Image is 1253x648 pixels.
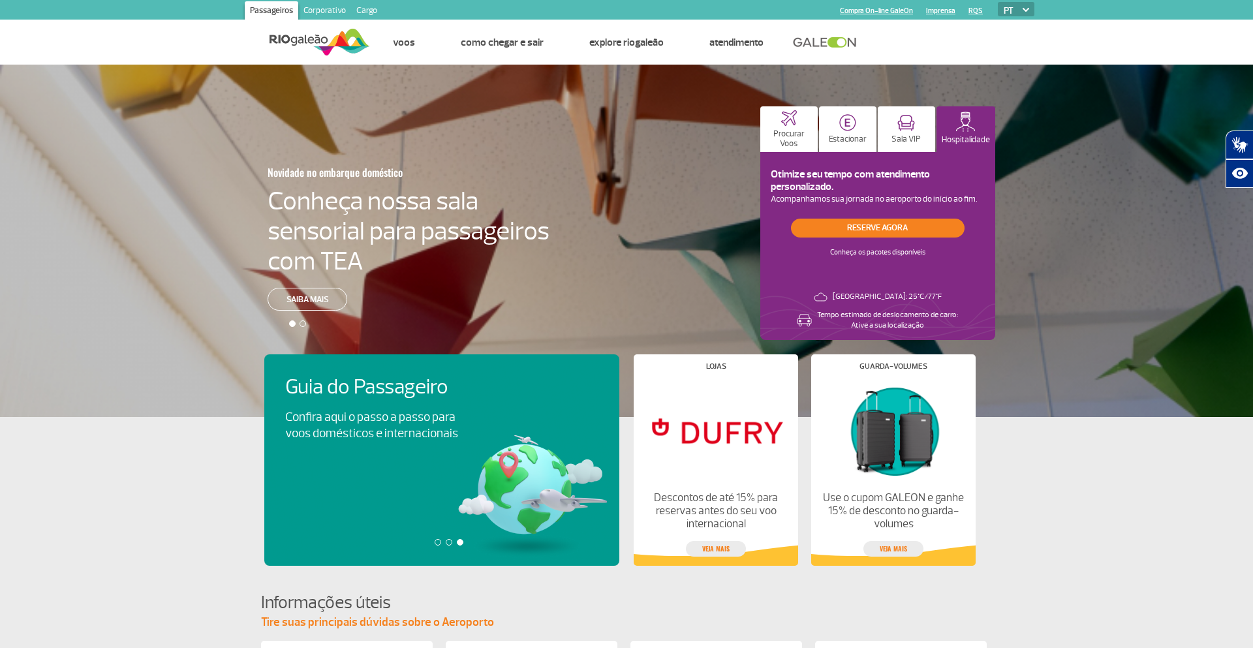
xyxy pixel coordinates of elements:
[791,219,965,238] a: Reserve agora
[839,114,856,131] img: carParkingHome.svg
[351,1,382,22] a: Cargo
[268,159,486,186] h3: Novidade no embarque doméstico
[771,193,985,206] p: Acompanhamos sua jornada no aeroporto do início ao fim.
[829,134,867,144] p: Estacionar
[589,36,664,49] a: Explore RIOgaleão
[819,106,876,152] button: Estacionar
[817,310,958,331] p: Tempo estimado de deslocamento de carro: Ative a sua localização
[897,115,915,131] img: vipRoom.svg
[859,363,927,370] h4: Guarda-volumes
[1226,159,1253,188] button: Abrir recursos assistivos.
[830,238,925,258] p: Conheça os pacotes disponíveis
[1226,131,1253,188] div: Plugin de acessibilidade da Hand Talk.
[261,615,992,630] p: Tire suas principais dúvidas sobre o Aeroporto
[878,106,935,152] button: Sala VIP
[771,168,985,193] h3: Otimize seu tempo com atendimento personalizado.
[822,380,965,481] img: Guarda-volumes
[767,129,811,149] p: Procurar Voos
[833,292,942,302] p: [GEOGRAPHIC_DATA]: 25°C/77°F
[268,186,549,276] h4: Conheça nossa sala sensorial para passageiros com TEA
[393,36,415,49] a: Voos
[942,135,990,145] p: Hospitalidade
[686,541,746,557] a: veja mais
[781,110,797,126] img: airplaneHome.svg
[285,375,598,442] a: Guia do PassageiroConfira aqui o passo a passo para voos domésticos e internacionais
[645,491,787,531] p: Descontos de até 15% para reservas antes do seu voo internacional
[268,288,347,311] a: Saiba mais
[936,106,995,152] button: Hospitalidade
[645,380,787,481] img: Lojas
[285,409,471,442] p: Confira aqui o passo a passo para voos domésticos e internacionais
[822,491,965,531] p: Use o cupom GALEON e ganhe 15% de desconto no guarda-volumes
[840,7,913,15] a: Compra On-line GaleOn
[1226,131,1253,159] button: Abrir tradutor de língua de sinais.
[245,1,298,22] a: Passageiros
[863,541,923,557] a: veja mais
[891,134,921,144] p: Sala VIP
[285,375,493,399] h4: Guia do Passageiro
[261,591,992,615] h4: Informações úteis
[706,363,726,370] h4: Lojas
[461,36,544,49] a: Como chegar e sair
[926,7,955,15] a: Imprensa
[709,36,764,49] a: Atendimento
[760,106,818,152] button: Procurar Voos
[298,1,351,22] a: Corporativo
[968,7,983,15] a: RQS
[955,112,976,132] img: hospitalityActive.svg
